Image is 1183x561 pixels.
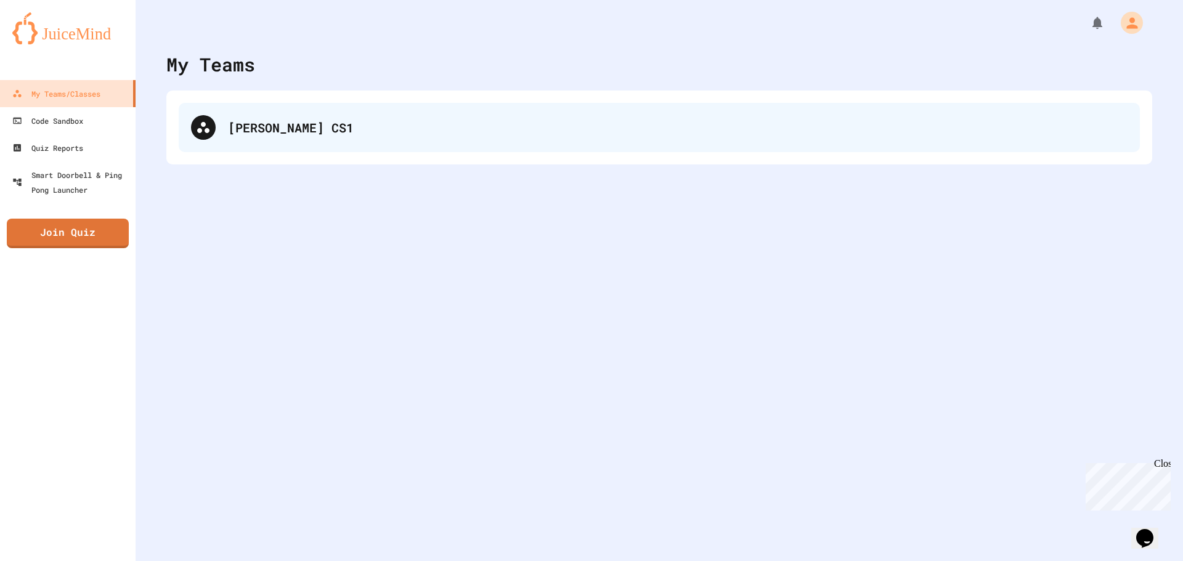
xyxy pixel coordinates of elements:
div: My Notifications [1067,12,1108,33]
a: Join Quiz [7,219,129,248]
iframe: chat widget [1081,458,1171,511]
div: My Teams [166,50,255,78]
div: Chat with us now!Close [5,5,85,78]
div: Smart Doorbell & Ping Pong Launcher [12,167,131,197]
iframe: chat widget [1131,512,1171,549]
div: Code Sandbox [12,113,83,128]
div: [PERSON_NAME] CS1 [228,118,1128,137]
div: My Teams/Classes [12,86,100,101]
div: My Account [1108,9,1146,37]
div: Quiz Reports [12,140,83,155]
div: [PERSON_NAME] CS1 [179,103,1140,152]
img: logo-orange.svg [12,12,123,44]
